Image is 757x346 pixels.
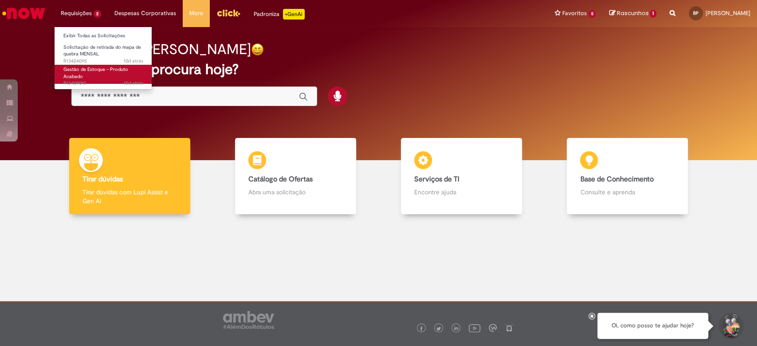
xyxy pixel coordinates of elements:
a: Exibir Todas as Solicitações [55,31,152,41]
b: Catálogo de Ofertas [248,175,313,184]
h2: O que você procura hoje? [71,62,686,77]
ul: Requisições [54,27,152,90]
span: Despesas Corporativas [114,9,176,18]
img: logo_footer_workplace.png [489,324,497,332]
img: logo_footer_twitter.png [436,326,441,331]
a: Rascunhos [609,9,656,18]
p: Abra uma solicitação [248,188,343,197]
img: ServiceNow [1,4,47,22]
span: 15d atrás [124,80,143,86]
span: Requisições [61,9,92,18]
img: click_logo_yellow_360x200.png [216,6,240,20]
img: logo_footer_youtube.png [469,322,480,334]
a: Aberto R13409015 : Gestão de Estoque – Produto Acabado [55,65,152,84]
time: 18/08/2025 10:50:07 [124,58,143,64]
h2: Boa tarde, [PERSON_NAME] [71,42,251,57]
span: More [189,9,203,18]
span: BP [693,10,698,16]
span: Gestão de Estoque – Produto Acabado [63,66,128,80]
span: Favoritos [562,9,587,18]
img: logo_footer_linkedin.png [454,326,459,331]
p: +GenAi [283,9,305,20]
b: Serviços de TI [414,175,459,184]
img: logo_footer_naosei.png [505,324,513,332]
button: Iniciar Conversa de Suporte [717,313,744,339]
div: Padroniza [254,9,305,20]
div: Oi, como posso te ajudar hoje? [597,313,708,339]
b: Tirar dúvidas [82,175,123,184]
span: Rascunhos [616,9,648,17]
span: Solicitação de retirada do mapa de quebra MENSAL [63,44,141,58]
img: logo_footer_facebook.png [419,326,424,331]
span: R13424095 [63,58,143,65]
img: logo_footer_ambev_rotulo_gray.png [223,311,274,329]
a: Tirar dúvidas Tirar dúvidas com Lupi Assist e Gen Ai [47,138,212,215]
span: 10d atrás [124,58,143,64]
img: happy-face.png [251,43,264,56]
a: Base de Conhecimento Consulte e aprenda [545,138,710,215]
span: 1 [650,10,656,18]
p: Consulte e aprenda [580,188,675,197]
span: 5 [588,10,596,18]
a: Aberto R13424095 : Solicitação de retirada do mapa de quebra MENSAL [55,43,152,62]
b: Base de Conhecimento [580,175,653,184]
span: R13409015 [63,80,143,87]
span: 2 [94,10,101,18]
a: Serviços de TI Encontre ajuda [379,138,545,215]
span: [PERSON_NAME] [706,9,750,17]
a: Catálogo de Ofertas Abra uma solicitação [212,138,378,215]
p: Encontre ajuda [414,188,509,197]
p: Tirar dúvidas com Lupi Assist e Gen Ai [82,188,177,205]
time: 13/08/2025 12:04:51 [124,80,143,86]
